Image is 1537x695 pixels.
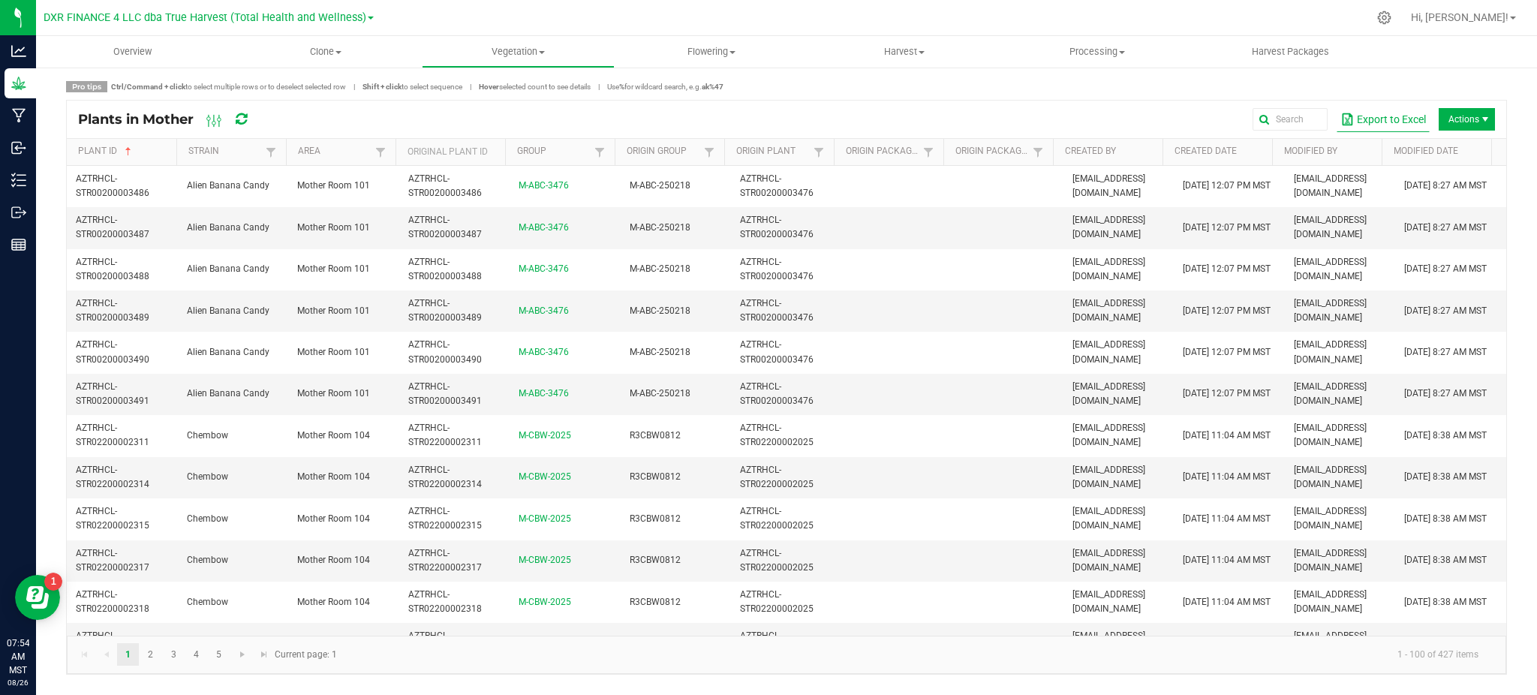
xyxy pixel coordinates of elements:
[630,180,690,191] span: M-ABC-250218
[117,643,139,666] a: Page 1
[408,630,482,655] span: AZTRHCL-STR02200002319
[76,215,149,239] span: AZTRHCL-STR00200003487
[408,215,482,239] span: AZTRHCL-STR00200003487
[740,589,814,614] span: AZTRHCL-STR02200002025
[362,83,402,91] strong: Shift + click
[1404,388,1487,399] span: [DATE] 8:27 AM MST
[517,146,590,158] a: GroupSortable
[630,513,681,524] span: R3CBW0812
[422,36,615,68] a: Vegetation
[1294,298,1367,323] span: [EMAIL_ADDRESS][DOMAIN_NAME]
[630,263,690,274] span: M-ABC-250218
[1294,257,1367,281] span: [EMAIL_ADDRESS][DOMAIN_NAME]
[187,347,269,357] span: Alien Banana Candy
[346,642,1490,667] kendo-pager-info: 1 - 100 of 427 items
[1072,339,1145,364] span: [EMAIL_ADDRESS][DOMAIN_NAME]
[76,173,149,198] span: AZTRHCL-STR00200003486
[11,108,26,123] inline-svg: Manufacturing
[619,83,624,91] strong: %
[519,222,569,233] a: M-ABC-3476
[519,305,569,316] a: M-ABC-3476
[76,589,149,614] span: AZTRHCL-STR02200002318
[76,630,149,655] span: AZTRHCL-STR02200002319
[231,643,253,666] a: Go to the next page
[740,381,814,406] span: AZTRHCL-STR00200003476
[208,643,230,666] a: Page 5
[163,643,185,666] a: Page 3
[630,388,690,399] span: M-ABC-250218
[630,471,681,482] span: R3CBW0812
[408,506,482,531] span: AZTRHCL-STR02200002315
[66,81,107,92] span: Pro tips
[740,339,814,364] span: AZTRHCL-STR00200003476
[740,215,814,239] span: AZTRHCL-STR00200003476
[297,471,370,482] span: Mother Room 104
[1065,146,1157,158] a: Created BySortable
[1294,339,1367,364] span: [EMAIL_ADDRESS][DOMAIN_NAME]
[630,222,690,233] span: M-ABC-250218
[736,146,809,158] a: Origin PlantSortable
[76,257,149,281] span: AZTRHCL-STR00200003488
[519,263,569,274] a: M-ABC-3476
[187,263,269,274] span: Alien Banana Candy
[297,263,370,274] span: Mother Room 101
[1253,108,1328,131] input: Search
[1183,305,1271,316] span: [DATE] 12:07 PM MST
[297,388,370,399] span: Mother Room 101
[187,513,228,524] span: Chembow
[1183,471,1271,482] span: [DATE] 11:04 AM MST
[615,45,807,59] span: Flowering
[76,548,149,573] span: AZTRHCL-STR02200002317
[7,677,29,688] p: 08/26
[519,388,569,399] a: M-ABC-3476
[1337,107,1430,132] button: Export to Excel
[1183,555,1271,565] span: [DATE] 11:04 AM MST
[11,140,26,155] inline-svg: Inbound
[627,146,699,158] a: Origin GroupSortable
[187,305,269,316] span: Alien Banana Candy
[297,222,370,233] span: Mother Room 101
[258,648,270,660] span: Go to the last page
[1072,465,1145,489] span: [EMAIL_ADDRESS][DOMAIN_NAME]
[630,305,690,316] span: M-ABC-250218
[630,430,681,441] span: R3CBW0812
[188,146,261,158] a: StrainSortable
[1183,347,1271,357] span: [DATE] 12:07 PM MST
[808,36,1001,68] a: Harvest
[519,347,569,357] a: M-ABC-3476
[1404,180,1487,191] span: [DATE] 8:27 AM MST
[1183,388,1271,399] span: [DATE] 12:07 PM MST
[122,146,134,158] span: Sortable
[297,347,370,357] span: Mother Room 101
[408,548,482,573] span: AZTRHCL-STR02200002317
[1411,11,1508,23] span: Hi, [PERSON_NAME]!
[297,513,370,524] span: Mother Room 104
[230,45,421,59] span: Clone
[44,573,62,591] iframe: Resource center unread badge
[1294,506,1367,531] span: [EMAIL_ADDRESS][DOMAIN_NAME]
[67,636,1506,674] kendo-pager: Current page: 1
[1439,108,1495,131] li: Actions
[76,298,149,323] span: AZTRHCL-STR00200003489
[76,506,149,531] span: AZTRHCL-STR02200002315
[297,597,370,607] span: Mother Room 104
[1072,506,1145,531] span: [EMAIL_ADDRESS][DOMAIN_NAME]
[740,173,814,198] span: AZTRHCL-STR00200003476
[1294,173,1367,198] span: [EMAIL_ADDRESS][DOMAIN_NAME]
[740,548,814,573] span: AZTRHCL-STR02200002025
[297,555,370,565] span: Mother Room 104
[1072,298,1145,323] span: [EMAIL_ADDRESS][DOMAIN_NAME]
[111,83,185,91] strong: Ctrl/Command + click
[262,143,280,161] a: Filter
[1029,143,1047,161] a: Filter
[740,298,814,323] span: AZTRHCL-STR00200003476
[1404,347,1487,357] span: [DATE] 8:27 AM MST
[187,430,228,441] span: Chembow
[408,423,482,447] span: AZTRHCL-STR02200002311
[408,465,482,489] span: AZTRHCL-STR02200002314
[1404,513,1487,524] span: [DATE] 8:38 AM MST
[187,222,269,233] span: Alien Banana Candy
[7,636,29,677] p: 07:54 AM MST
[1294,548,1367,573] span: [EMAIL_ADDRESS][DOMAIN_NAME]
